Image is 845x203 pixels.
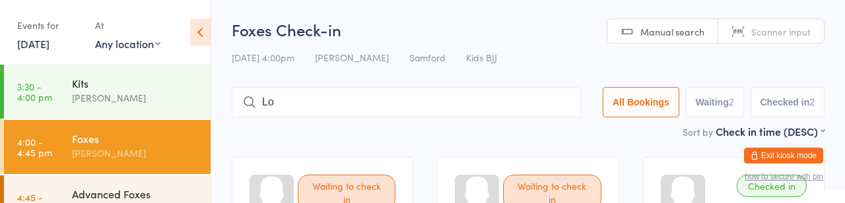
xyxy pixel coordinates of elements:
[72,146,199,161] div: [PERSON_NAME]
[744,148,823,163] button: Exit kiosk mode
[4,120,211,174] a: 4:00 -4:45 pmFoxes[PERSON_NAME]
[17,14,82,36] div: Events for
[315,51,389,64] span: [PERSON_NAME]
[17,136,52,158] time: 4:00 - 4:45 pm
[745,172,823,181] button: how to secure with pin
[751,87,825,117] button: Checked in2
[737,175,807,197] div: Checked in
[17,81,52,102] time: 3:30 - 4:00 pm
[409,51,446,64] span: Samford
[17,36,50,51] a: [DATE]
[72,90,199,105] div: [PERSON_NAME]
[809,97,815,107] div: 2
[72,131,199,146] div: Foxes
[95,36,160,51] div: Any location
[232,87,581,117] input: Search
[729,97,734,107] div: 2
[640,25,704,38] span: Manual search
[72,76,199,90] div: Kits
[4,65,211,119] a: 3:30 -4:00 pmKits[PERSON_NAME]
[466,51,497,64] span: Kids BJJ
[232,18,825,40] h2: Foxes Check-in
[683,125,713,138] label: Sort by
[72,187,199,201] div: Advanced Foxes
[95,14,160,36] div: At
[232,51,294,64] span: [DATE] 4:00pm
[716,124,825,138] div: Check in time (DESC)
[751,25,811,38] span: Scanner input
[686,87,744,117] button: Waiting2
[603,87,679,117] button: All Bookings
